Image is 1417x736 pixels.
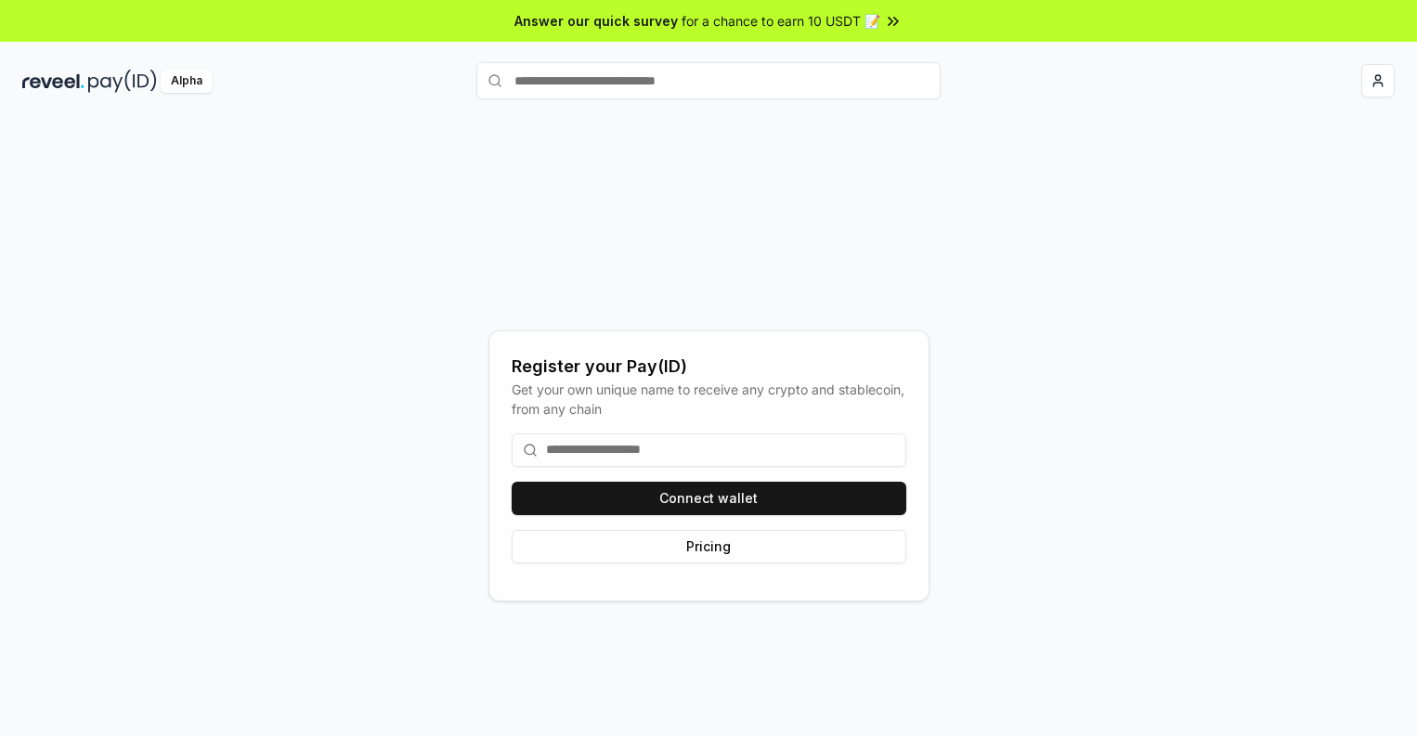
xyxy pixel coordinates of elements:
img: reveel_dark [22,70,84,93]
span: for a chance to earn 10 USDT 📝 [682,11,880,31]
span: Answer our quick survey [514,11,678,31]
div: Register your Pay(ID) [512,354,906,380]
button: Connect wallet [512,482,906,515]
div: Alpha [161,70,213,93]
button: Pricing [512,530,906,563]
div: Get your own unique name to receive any crypto and stablecoin, from any chain [512,380,906,419]
img: pay_id [88,70,157,93]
